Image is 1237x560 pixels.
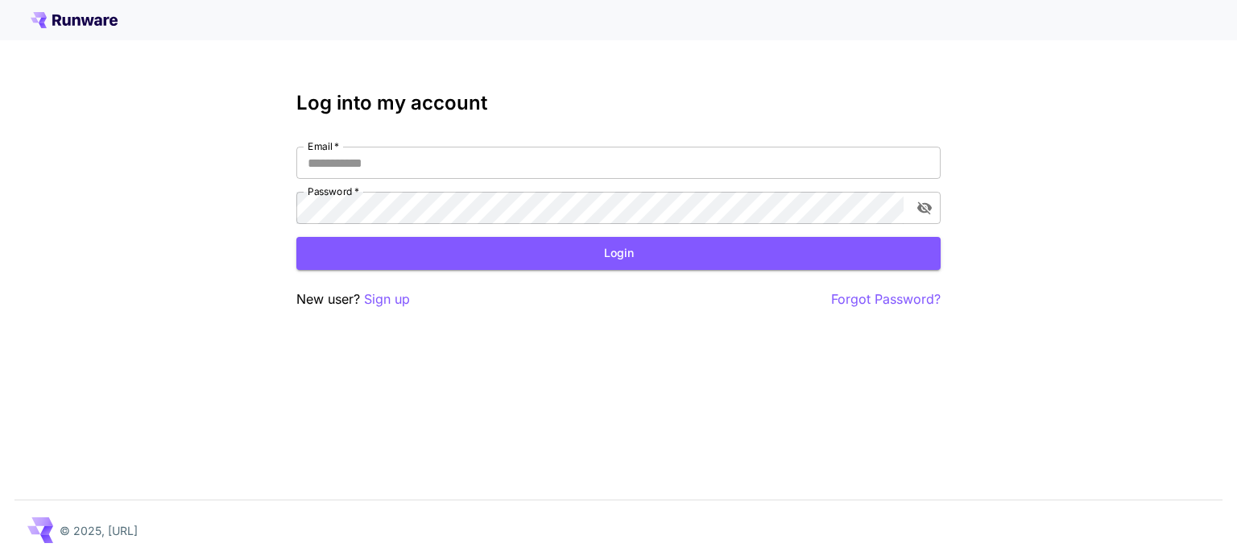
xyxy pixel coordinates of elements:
[364,289,410,309] button: Sign up
[308,139,339,153] label: Email
[910,193,939,222] button: toggle password visibility
[60,522,138,539] p: © 2025, [URL]
[296,289,410,309] p: New user?
[296,92,941,114] h3: Log into my account
[308,185,359,198] label: Password
[296,237,941,270] button: Login
[831,289,941,309] button: Forgot Password?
